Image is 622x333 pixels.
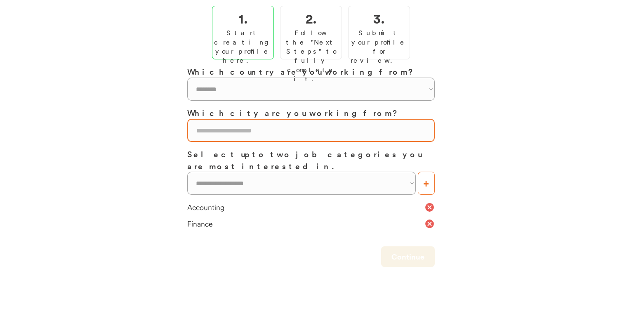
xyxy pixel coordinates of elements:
[373,8,385,28] h2: 3.
[381,246,435,267] button: Continue
[187,107,435,119] h3: Which city are you working from?
[306,8,317,28] h2: 2.
[187,66,435,78] h3: Which country are you working from?
[187,148,435,172] h3: Select up to two job categories you are most interested in.
[214,28,272,65] div: Start creating your profile here.
[283,28,339,83] div: Follow the "Next Steps" to fully complete it.
[351,28,408,65] div: Submit your profile for review.
[187,202,424,213] div: Accounting
[424,219,435,229] button: cancel
[238,8,248,28] h2: 1.
[187,219,424,229] div: Finance
[424,202,435,213] button: cancel
[418,172,435,195] button: +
